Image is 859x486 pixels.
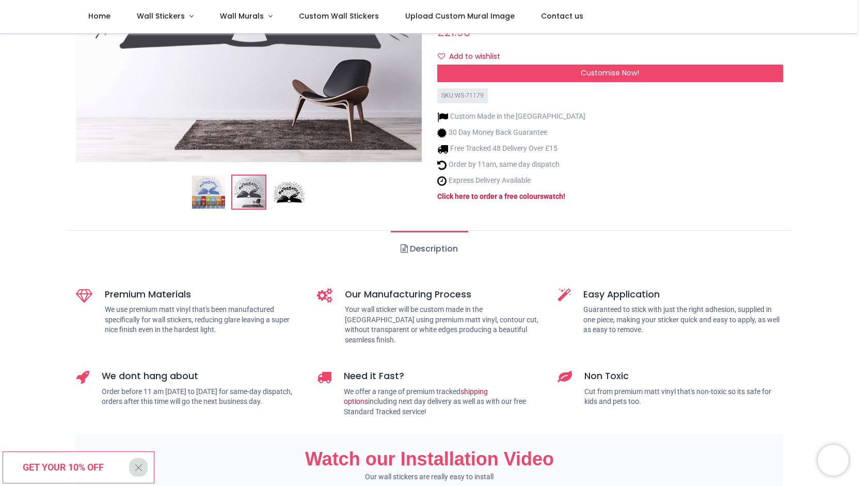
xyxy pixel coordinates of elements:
span: Wall Stickers [137,11,185,21]
h5: Easy Application [583,288,783,301]
a: swatch [540,192,563,200]
a: Description [391,231,468,267]
li: Express Delivery Available [437,176,585,186]
iframe: Brevo live chat [818,445,849,476]
li: Free Tracked 48 Delivery Over £15 [437,144,585,154]
img: WS-71179-03 [273,176,306,209]
p: Our wall stickers are really easy to install [76,472,783,482]
span: Upload Custom Mural Image [405,11,515,21]
p: Cut from premium matt vinyl that's non-toxic so its safe for kids and pets too. [584,387,783,407]
p: We use premium matt vinyl that's been manufactured specifically for wall stickers, reducing glare... [105,305,301,335]
span: Custom Wall Stickers [299,11,379,21]
span: Wall Murals [220,11,264,21]
h5: We dont hang about [102,370,301,383]
p: Your wall sticker will be custom made in the [GEOGRAPHIC_DATA] using premium matt vinyl, contour ... [345,305,543,345]
li: Order by 11am, same day dispatch [437,160,585,170]
h5: Need it Fast? [344,370,543,383]
h5: Non Toxic [584,370,783,383]
img: Mathematics Text Book Maths Classroom Wall Sticker [192,176,225,209]
a: ! [563,192,565,200]
button: Add to wishlistAdd to wishlist [437,48,509,66]
h5: Our Manufacturing Process [345,288,543,301]
a: Click here to order a free colour [437,192,540,200]
p: Guaranteed to stick with just the right adhesion, supplied in one piece, making your sticker quic... [583,305,783,335]
span: 21.98 [444,25,470,40]
li: Custom Made in the [GEOGRAPHIC_DATA] [437,112,585,122]
div: SKU: WS-71179 [437,88,488,103]
p: We offer a range of premium tracked including next day delivery as well as with our free Standard... [344,387,543,417]
span: Customise Now! [581,68,639,78]
img: WS-71179-02 [232,176,265,209]
li: 30 Day Money Back Guarantee [437,128,585,138]
p: Order before 11 am [DATE] to [DATE] for same-day dispatch, orders after this time will go the nex... [102,387,301,407]
span: Contact us [541,11,583,21]
span: Watch our Installation Video [305,448,554,469]
span: Home [88,11,110,21]
h5: Premium Materials [105,288,301,301]
i: Add to wishlist [438,53,445,60]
